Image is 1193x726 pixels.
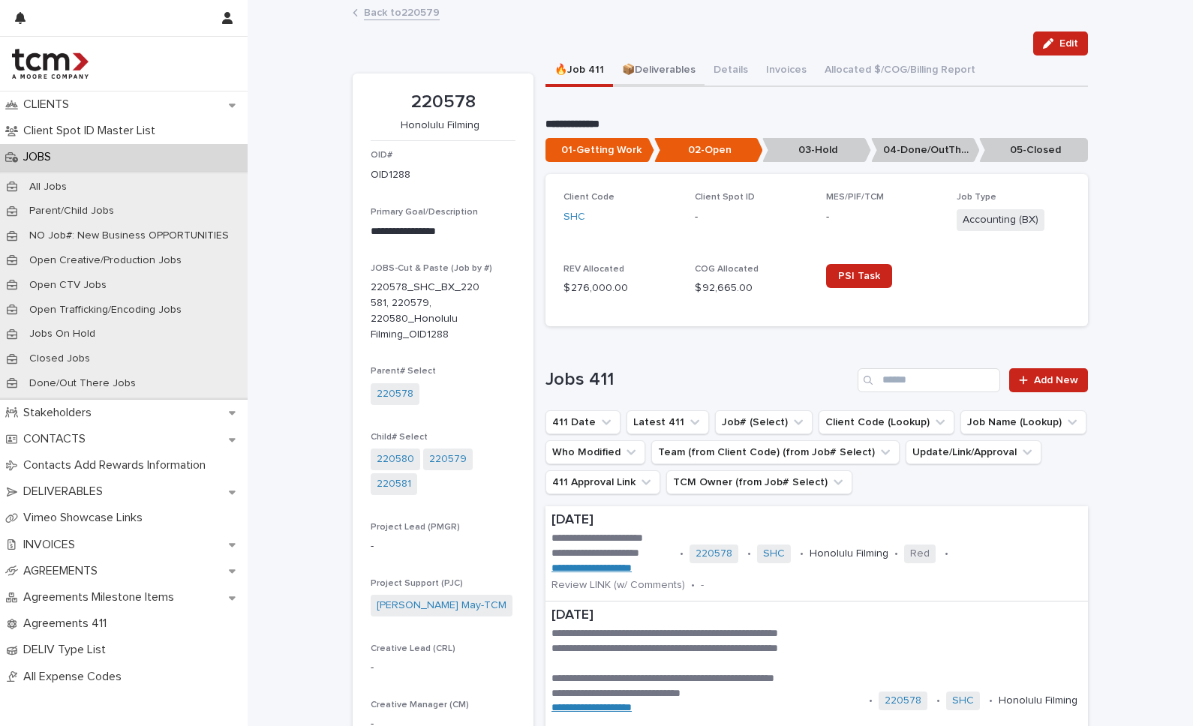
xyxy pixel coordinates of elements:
[17,304,194,316] p: Open Trafficking/Encoding Jobs
[651,440,900,464] button: Team (from Client Code) (from Job# Select)
[17,511,155,525] p: Vimeo Showcase Links
[819,410,954,434] button: Client Code (Lookup)
[894,547,898,560] p: •
[1059,38,1078,49] span: Edit
[904,544,936,563] span: Red
[695,193,755,202] span: Client Spot ID
[810,547,888,560] p: Honolulu Filming
[17,352,102,365] p: Closed Jobs
[17,124,167,138] p: Client Spot ID Master List
[545,440,645,464] button: Who Modified
[371,208,478,217] span: Primary Goal/Description
[17,328,107,340] p: Jobs On Hold
[545,470,660,494] button: 411 Approval Link
[17,205,126,217] p: Parent/Child Jobs
[364,3,440,20] a: Back to220579
[377,451,414,467] a: 220580
[17,432,98,446] p: CONTACTS
[371,700,469,709] span: Creative Manager (CM)
[371,433,428,442] span: Child# Select
[999,694,1077,707] p: Honolulu Filming
[545,410,621,434] button: 411 Date
[613,55,705,87] button: 📦Deliverables
[696,547,732,560] a: 220578
[691,579,695,592] p: •
[695,280,808,296] p: $ 92,665.00
[838,271,880,281] span: PSI Task
[563,280,677,296] p: $ 276,000.00
[371,119,509,132] p: Honolulu Filming
[936,694,940,707] p: •
[816,55,984,87] button: Allocated $/COG/Billing Report
[989,694,993,707] p: •
[762,138,871,163] p: 03-Hold
[17,229,241,242] p: NO Job#: New Business OPPORTUNITIES
[371,280,479,342] p: 220578_SHC_BX_220581, 220579, 220580_Honolulu Filming_OID1288
[371,151,392,160] span: OID#
[1009,368,1088,392] a: Add New
[979,138,1088,163] p: 05-Closed
[885,694,921,707] a: 220578
[763,547,785,560] a: SHC
[826,209,939,225] p: -
[695,209,808,225] p: -
[563,265,624,274] span: REV Allocated
[715,410,813,434] button: Job# (Select)
[371,367,436,376] span: Parent# Select
[377,598,506,613] a: [PERSON_NAME] May-TCM
[377,386,413,402] a: 220578
[17,670,134,684] p: All Expense Codes
[666,470,852,494] button: TCM Owner (from Job# Select)
[429,451,467,467] a: 220579
[627,410,709,434] button: Latest 411
[17,616,119,631] p: Agreements 411
[545,55,613,87] button: 🔥Job 411
[17,564,110,578] p: AGREEMENTS
[551,607,1082,624] p: [DATE]
[757,55,816,87] button: Invoices
[17,254,194,267] p: Open Creative/Production Jobs
[945,547,948,560] p: •
[17,484,115,499] p: DELIVERABLES
[705,55,757,87] button: Details
[17,538,87,552] p: INVOICES
[12,49,89,79] img: 4hMmSqQkux38exxPVZHQ
[545,138,654,163] p: 01-Getting Work
[858,368,1000,392] div: Search
[957,193,996,202] span: Job Type
[17,150,63,164] p: JOBS
[695,265,759,274] span: COG Allocated
[371,91,515,113] p: 220578
[960,410,1086,434] button: Job Name (Lookup)
[869,694,873,707] p: •
[1034,375,1078,385] span: Add New
[17,279,119,292] p: Open CTV Jobs
[545,369,852,391] h1: Jobs 411
[826,193,884,202] span: MES/PIF/TCM
[371,660,515,676] p: -
[1033,31,1088,55] button: Edit
[680,547,684,560] p: •
[371,264,492,273] span: JOBS-Cut & Paste (Job by #)
[800,547,804,560] p: •
[17,181,79,193] p: All Jobs
[701,579,704,592] p: -
[826,264,892,288] a: PSI Task
[17,97,81,112] p: CLIENTS
[654,138,763,163] p: 02-Open
[957,209,1044,231] span: Accounting (BX)
[906,440,1041,464] button: Update/Link/Approval
[17,643,118,657] p: DELIV Type List
[371,523,460,532] span: Project Lead (PMGR)
[747,547,751,560] p: •
[551,512,1082,529] p: [DATE]
[17,377,148,390] p: Done/Out There Jobs
[563,209,585,225] a: SHC
[17,590,186,604] p: Agreements Milestone Items
[551,579,685,592] p: Review LINK (w/ Comments)
[17,458,218,472] p: Contacts Add Rewards Information
[17,406,104,420] p: Stakeholders
[371,167,410,183] p: OID1288
[871,138,980,163] p: 04-Done/OutThere
[377,476,411,492] a: 220581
